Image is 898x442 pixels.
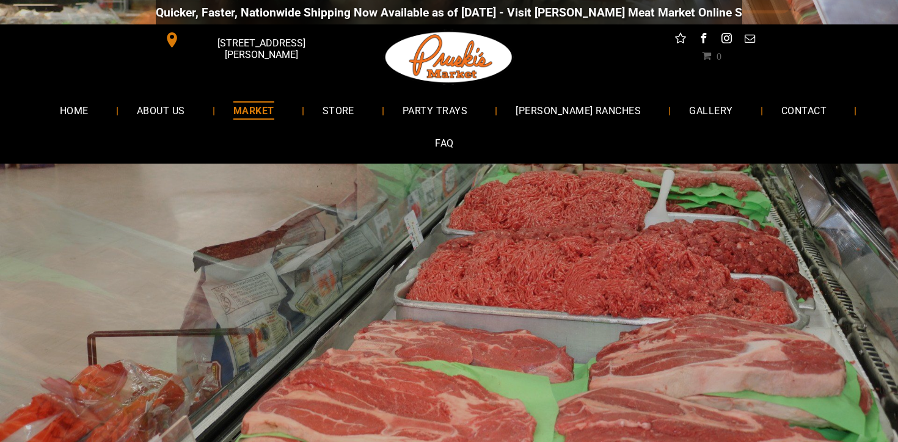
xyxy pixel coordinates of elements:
a: CONTACT [763,94,845,126]
a: [PERSON_NAME] RANCHES [497,94,659,126]
span: [STREET_ADDRESS][PERSON_NAME] [183,31,340,67]
a: instagram [719,31,735,49]
a: HOME [42,94,107,126]
a: [STREET_ADDRESS][PERSON_NAME] [156,31,343,49]
a: STORE [304,94,373,126]
a: Social network [673,31,688,49]
a: facebook [696,31,712,49]
a: email [742,31,758,49]
a: ABOUT US [119,94,203,126]
a: MARKET [215,94,293,126]
a: GALLERY [671,94,751,126]
a: PARTY TRAYS [384,94,486,126]
span: 0 [717,51,721,60]
a: FAQ [417,127,472,159]
img: Pruski-s+Market+HQ+Logo2-1920w.png [383,24,515,90]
